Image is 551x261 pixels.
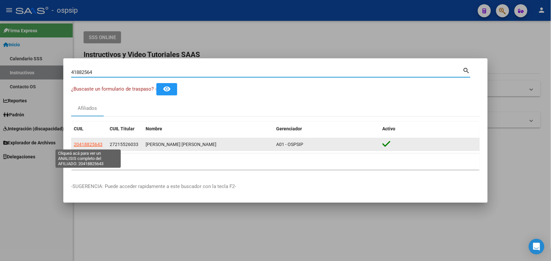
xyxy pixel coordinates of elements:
[383,126,396,131] span: Activo
[110,142,138,147] span: 27215526033
[107,122,143,136] datatable-header-cell: CUIL Titular
[163,85,171,93] mat-icon: remove_red_eye
[110,126,134,131] span: CUIL Titular
[529,239,544,254] div: Open Intercom Messenger
[146,126,162,131] span: Nombre
[276,126,302,131] span: Gerenciador
[463,66,470,74] mat-icon: search
[74,142,102,147] span: 20418825643
[146,141,271,148] div: [PERSON_NAME] [PERSON_NAME]
[380,122,480,136] datatable-header-cell: Activo
[71,122,107,136] datatable-header-cell: CUIL
[78,105,97,112] div: Afiliados
[276,142,303,147] span: A01 - OSPSIP
[143,122,274,136] datatable-header-cell: Nombre
[274,122,380,136] datatable-header-cell: Gerenciador
[74,126,84,131] span: CUIL
[71,86,156,92] span: ¿Buscaste un formulario de traspaso? -
[71,153,480,170] div: 1 total
[71,183,480,190] p: -SUGERENCIA: Puede acceder rapidamente a este buscador con la tecla F2-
